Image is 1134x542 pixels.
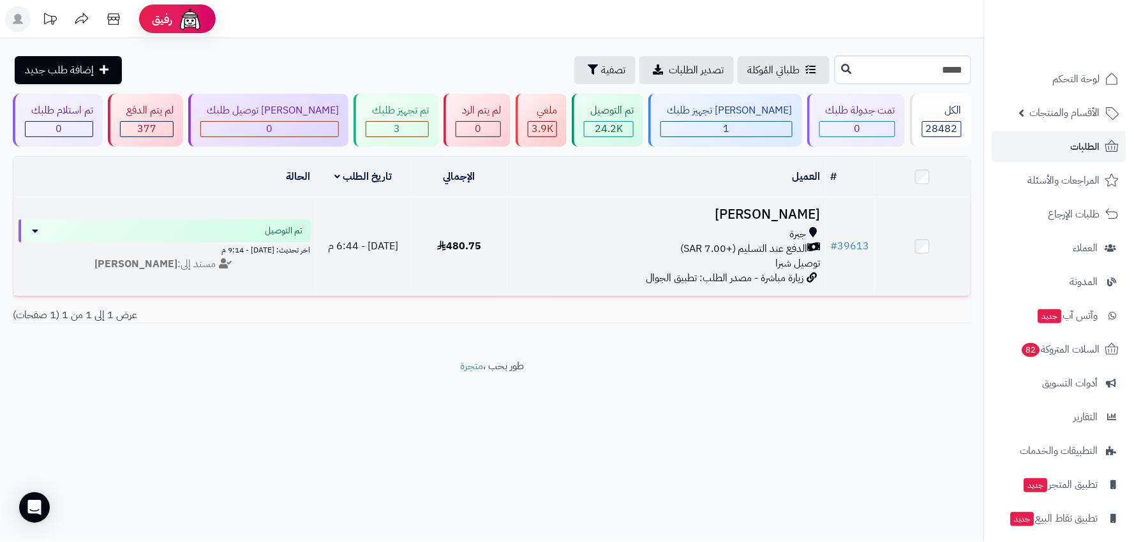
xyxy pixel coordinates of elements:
span: جبرة [790,227,807,242]
a: #39613 [831,238,870,254]
strong: [PERSON_NAME] [94,256,177,272]
span: تطبيق نقاط البيع [1010,509,1098,527]
a: الكل28482 [907,94,974,147]
div: تم استلام طلبك [25,103,93,118]
a: أدوات التسويق [992,368,1126,399]
span: وآتس آب [1037,307,1098,325]
span: تصفية [601,62,625,78]
a: تحديثات المنصة [34,6,66,35]
span: الدفع عند التسليم (+7.00 SAR) [680,242,808,256]
a: السلات المتروكة82 [992,334,1126,365]
div: 1 [661,122,792,136]
div: [PERSON_NAME] تجهيز طلبك [660,103,793,118]
a: لم يتم الرد 0 [441,94,513,147]
a: تصدير الطلبات [639,56,734,84]
div: 377 [121,122,173,136]
span: # [831,238,838,254]
a: تمت جدولة طلبك 0 [805,94,907,147]
a: [PERSON_NAME] توصيل طلبك 0 [186,94,351,147]
span: 0 [56,121,63,136]
span: 24.2K [595,121,623,136]
span: طلبات الإرجاع [1048,205,1100,223]
div: لم يتم الرد [456,103,501,118]
span: 377 [137,121,156,136]
div: تمت جدولة طلبك [819,103,895,118]
span: المدونة [1070,273,1098,291]
a: طلباتي المُوكلة [738,56,830,84]
a: المدونة [992,267,1126,297]
a: ملغي 3.9K [513,94,569,147]
div: [PERSON_NAME] توصيل طلبك [200,103,339,118]
a: # [831,169,837,184]
span: تم التوصيل [265,224,303,237]
span: 0 [267,121,273,136]
div: 3880 [528,122,556,136]
span: السلات المتروكة [1021,341,1100,358]
span: زيارة مباشرة - مصدر الطلب: تطبيق الجوال [646,270,804,286]
span: [DATE] - 6:44 م [329,238,399,254]
a: تم استلام طلبك 0 [10,94,105,147]
span: 3.9K [532,121,553,136]
a: تطبيق نقاط البيعجديد [992,503,1126,534]
span: توصيل شبرا [776,256,821,271]
a: وآتس آبجديد [992,300,1126,331]
a: طلبات الإرجاع [992,199,1126,230]
span: التقارير [1074,408,1098,426]
span: تصدير الطلبات [669,62,724,78]
span: إضافة طلب جديد [25,62,94,78]
span: الأقسام والمنتجات [1030,104,1100,122]
a: التطبيقات والخدمات [992,436,1126,466]
button: تصفية [574,56,636,84]
span: أدوات التسويق [1043,374,1098,392]
a: إضافة طلب جديد [15,56,122,84]
div: 3 [366,122,428,136]
div: لم يتم الدفع [120,103,174,118]
h3: [PERSON_NAME] [512,207,821,222]
span: طلباتي المُوكلة [748,62,800,78]
a: لوحة التحكم [992,64,1126,94]
span: لوحة التحكم [1053,70,1100,88]
span: رفيق [152,11,172,27]
a: المراجعات والأسئلة [992,165,1126,196]
div: الكل [922,103,962,118]
span: 0 [475,121,482,136]
span: 0 [854,121,861,136]
div: تم تجهيز طلبك [366,103,429,118]
a: الإجمالي [444,169,475,184]
img: logo-2.png [1047,34,1122,61]
span: جديد [1038,309,1062,323]
a: التقارير [992,402,1126,432]
span: جديد [1011,512,1034,526]
span: العملاء [1073,239,1098,257]
a: [PERSON_NAME] تجهيز طلبك 1 [646,94,805,147]
span: 480.75 [437,238,481,254]
img: ai-face.png [177,6,203,32]
div: ملغي [528,103,557,118]
div: 0 [201,122,338,136]
span: جديد [1024,478,1048,492]
a: لم يتم الدفع 377 [105,94,186,147]
a: تم تجهيز طلبك 3 [351,94,441,147]
a: متجرة [460,358,483,374]
div: اخر تحديث: [DATE] - 9:14 م [19,242,311,256]
span: 82 [1022,343,1040,357]
span: 1 [724,121,730,136]
div: 0 [26,122,93,136]
span: التطبيقات والخدمات [1020,442,1098,460]
div: تم التوصيل [584,103,634,118]
a: تاريخ الطلب [334,169,392,184]
div: 0 [820,122,895,136]
a: تطبيق المتجرجديد [992,469,1126,500]
span: 28482 [926,121,958,136]
span: الطلبات [1071,138,1100,156]
span: 3 [394,121,401,136]
span: المراجعات والأسئلة [1028,172,1100,189]
div: عرض 1 إلى 1 من 1 (1 صفحات) [3,308,492,323]
div: مسند إلى: [9,257,320,272]
a: تم التوصيل 24.2K [569,94,646,147]
div: 0 [456,122,500,136]
a: العميل [793,169,821,184]
div: Open Intercom Messenger [19,492,50,523]
a: الطلبات [992,131,1126,162]
span: تطبيق المتجر [1023,476,1098,494]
